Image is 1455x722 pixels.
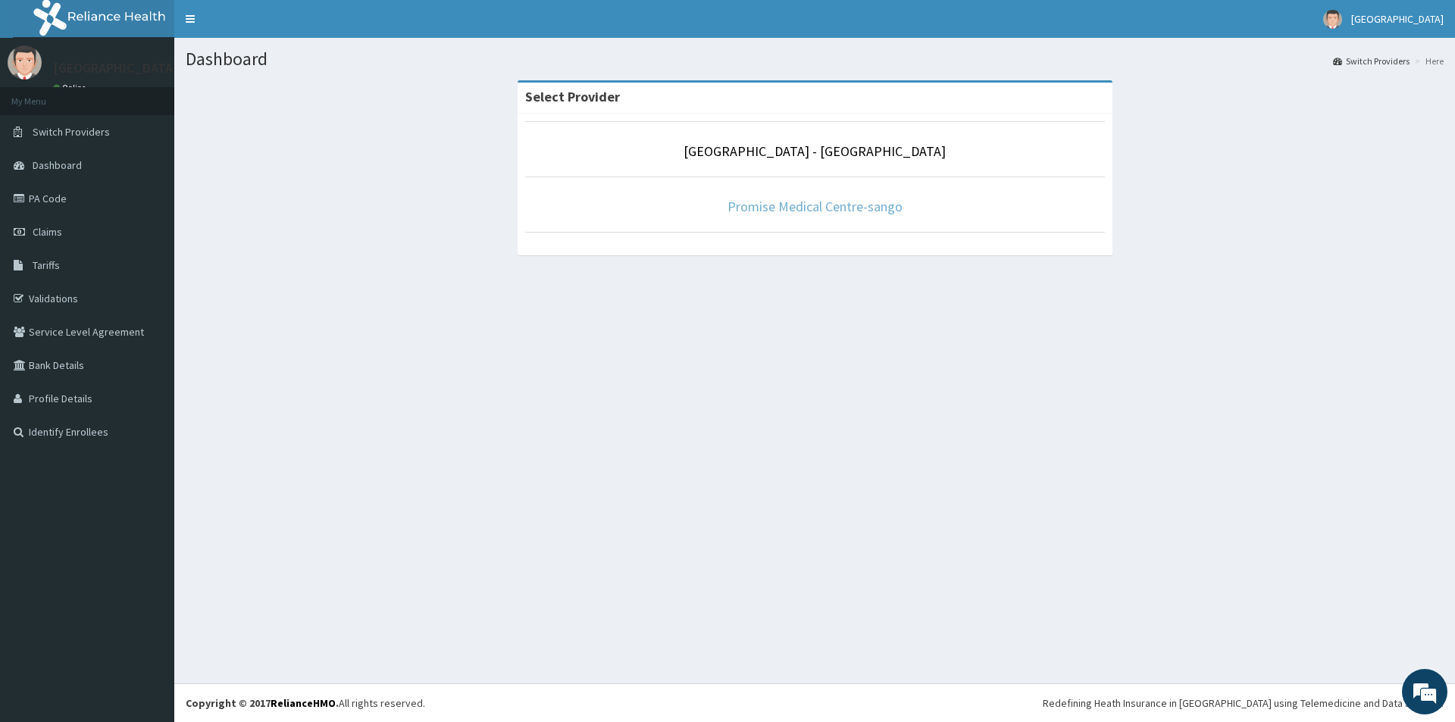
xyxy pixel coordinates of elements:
[8,45,42,80] img: User Image
[271,696,336,710] a: RelianceHMO
[33,158,82,172] span: Dashboard
[33,258,60,272] span: Tariffs
[186,49,1444,69] h1: Dashboard
[1043,695,1444,711] div: Redefining Heath Insurance in [GEOGRAPHIC_DATA] using Telemedicine and Data Science!
[33,225,62,239] span: Claims
[684,142,946,160] a: [GEOGRAPHIC_DATA] - [GEOGRAPHIC_DATA]
[33,125,110,139] span: Switch Providers
[1323,10,1342,29] img: User Image
[1351,12,1444,26] span: [GEOGRAPHIC_DATA]
[53,83,89,93] a: Online
[525,88,620,105] strong: Select Provider
[186,696,339,710] strong: Copyright © 2017 .
[727,198,903,215] a: Promise Medical Centre-sango
[53,61,178,75] p: [GEOGRAPHIC_DATA]
[1333,55,1410,67] a: Switch Providers
[174,683,1455,722] footer: All rights reserved.
[1411,55,1444,67] li: Here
